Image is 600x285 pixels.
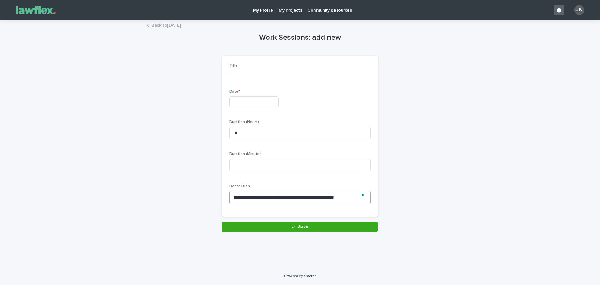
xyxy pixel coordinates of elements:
div: JN [574,5,584,15]
span: Date [229,90,240,94]
span: Description [229,184,250,188]
a: Powered By Stacker [284,274,316,278]
a: Back to[DATE] [152,21,181,28]
span: Duration (Hours) [229,120,259,124]
span: Duration (Minutes) [229,152,263,156]
span: Title [229,64,238,68]
h1: Work Sessions: add new [222,33,378,42]
span: Save [298,225,308,229]
button: Save [222,222,378,232]
img: Gnvw4qrBSHOAfo8VMhG6 [12,4,59,16]
p: - [229,70,371,77]
textarea: To enrich screen reader interactions, please activate Accessibility in Grammarly extension settings [229,191,371,204]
